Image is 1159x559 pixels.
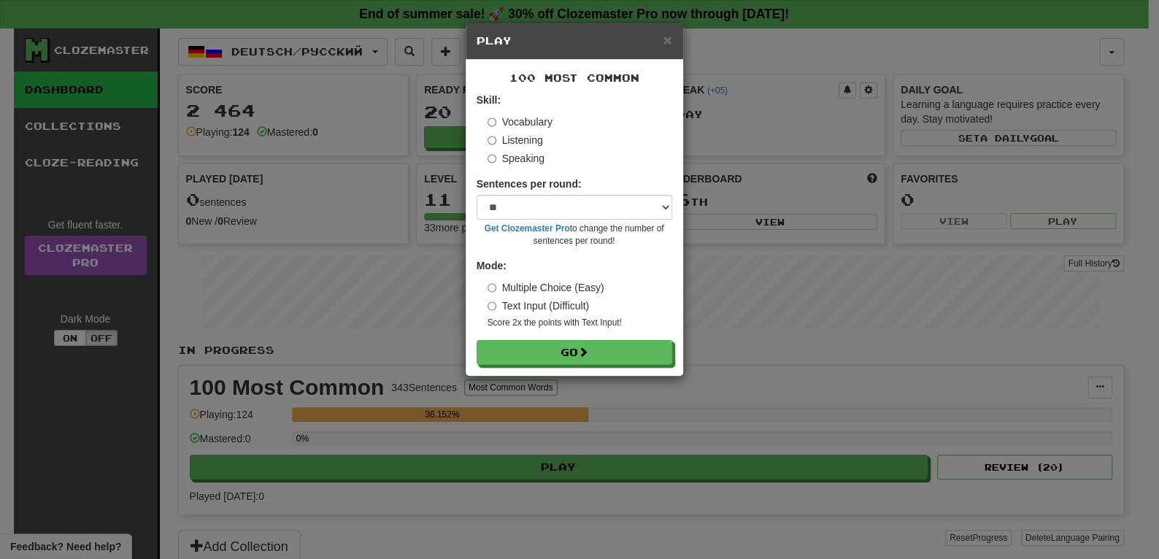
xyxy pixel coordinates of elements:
[477,223,672,247] small: to change the number of sentences per round!
[663,31,671,48] span: ×
[488,117,497,127] input: Vocabulary
[477,94,501,106] strong: Skill:
[477,260,507,271] strong: Mode:
[488,298,590,313] label: Text Input (Difficult)
[488,151,544,166] label: Speaking
[663,32,671,47] button: Close
[488,133,543,147] label: Listening
[488,115,552,129] label: Vocabulary
[509,72,639,84] span: 100 Most Common
[485,223,570,234] a: Get Clozemaster Pro
[488,317,672,329] small: Score 2x the points with Text Input !
[488,283,497,293] input: Multiple Choice (Easy)
[488,280,604,295] label: Multiple Choice (Easy)
[488,154,497,163] input: Speaking
[477,340,672,365] button: Go
[488,136,497,145] input: Listening
[488,301,497,311] input: Text Input (Difficult)
[477,177,582,191] label: Sentences per round:
[477,34,672,48] h5: Play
